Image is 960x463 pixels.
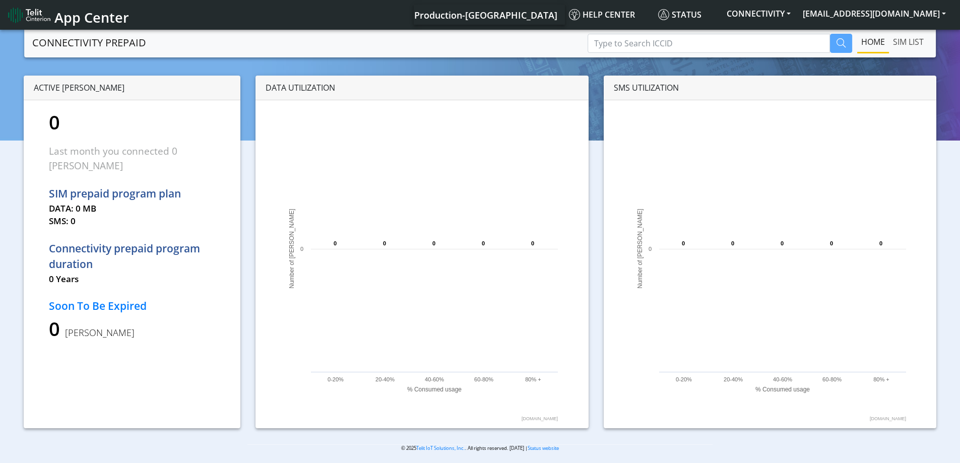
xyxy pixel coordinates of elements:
p: 0 [49,314,215,343]
text: 0 [830,240,833,246]
text: Number of [PERSON_NAME] [636,209,644,288]
a: Your current platform instance [414,5,557,25]
text: 0 [781,240,784,246]
p: 0 Years [49,273,215,286]
text: 0 [731,240,734,246]
text: 60-80% [474,376,493,382]
p: DATA: 0 MB [49,202,215,215]
text: 0 [531,240,534,246]
img: status.svg [658,9,669,20]
a: App Center [8,4,127,26]
text: [DOMAIN_NAME] [870,416,906,421]
text: % Consumed usage [407,386,462,393]
span: Production-[GEOGRAPHIC_DATA] [414,9,557,21]
a: Status [654,5,721,25]
a: Help center [565,5,654,25]
text: % Consumed usage [755,386,810,393]
input: Type to Search ICCID [588,34,830,53]
a: CONNECTIVITY PREPAID [32,33,146,53]
text: 80% + [525,376,541,382]
span: Status [658,9,701,20]
a: Home [857,32,889,52]
text: 40-60% [773,376,792,382]
text: 0 [432,240,435,246]
text: 0 [334,240,337,246]
a: Status website [528,445,559,451]
img: knowledge.svg [569,9,580,20]
span: Help center [569,9,635,20]
text: [DOMAIN_NAME] [522,416,558,421]
text: 80% + [873,376,889,382]
text: 0-20% [328,376,344,382]
p: SIM prepaid program plan [49,186,215,202]
text: 60-80% [822,376,842,382]
button: [EMAIL_ADDRESS][DOMAIN_NAME] [797,5,952,23]
span: [PERSON_NAME] [60,326,135,339]
text: 0 [383,240,386,246]
text: 20-40% [724,376,743,382]
img: logo-telit-cinterion-gw-new.png [8,7,50,23]
text: 0 [482,240,485,246]
p: © 2025 . All rights reserved. [DATE] | [247,444,713,452]
div: ACTIVE [PERSON_NAME] [24,76,240,100]
a: Telit IoT Solutions, Inc. [416,445,465,451]
p: Last month you connected 0 [PERSON_NAME] [49,144,215,173]
p: Connectivity prepaid program duration [49,241,215,273]
div: DATA UTILIZATION [255,76,588,100]
text: 0 [300,246,303,252]
text: 20-40% [375,376,395,382]
p: Soon To Be Expired [49,298,215,314]
text: 0 [682,240,685,246]
span: App Center [54,8,129,27]
text: Number of [PERSON_NAME] [288,209,295,288]
text: 40-60% [425,376,444,382]
div: SMS UTILIZATION [604,76,936,100]
text: 0 [879,240,882,246]
text: 0 [649,246,652,252]
text: 0-20% [676,376,692,382]
p: SMS: 0 [49,215,215,228]
a: SIM LIST [889,32,928,52]
button: CONNECTIVITY [721,5,797,23]
p: 0 [49,108,215,137]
